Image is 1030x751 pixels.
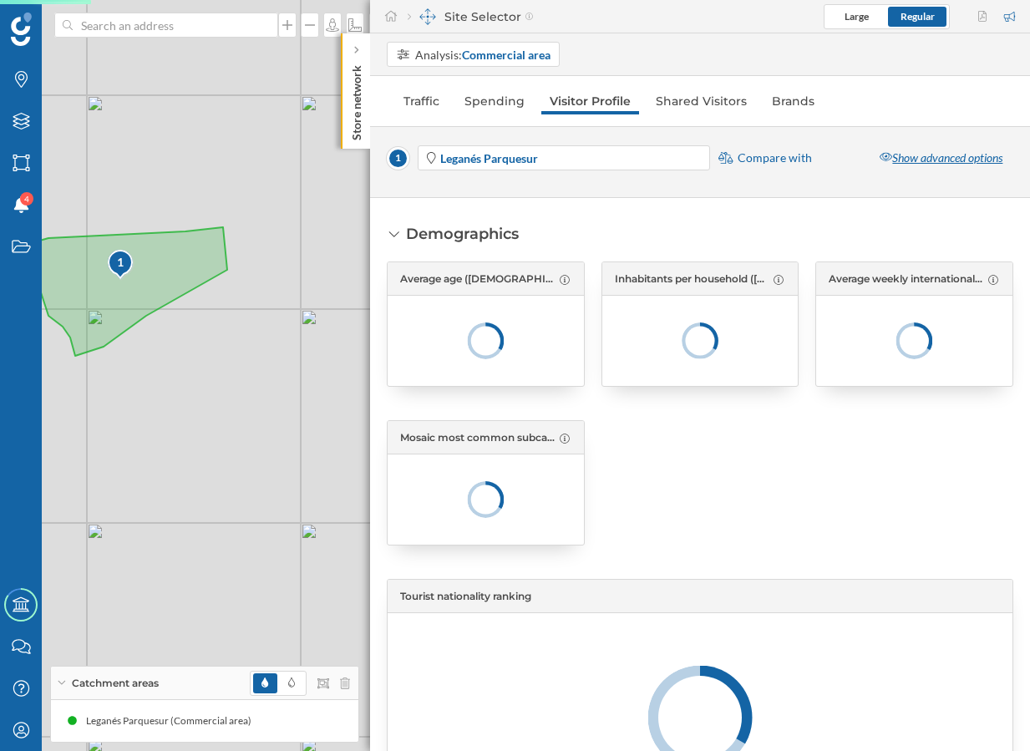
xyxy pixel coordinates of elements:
[408,8,534,25] div: Site Selector
[456,88,533,114] a: Spending
[24,190,29,207] span: 4
[107,249,135,282] img: pois-map-marker.svg
[615,271,770,287] span: Inhabitants per household ([DATE] to [DATE])
[400,271,556,287] span: Average age ([DEMOGRAPHIC_DATA][DATE] to [DATE])
[541,88,639,114] a: Visitor Profile
[870,144,1012,173] div: Show advanced options
[419,8,436,25] img: dashboards-manager.svg
[107,249,132,279] div: 1
[35,12,95,27] span: Support
[400,589,531,604] span: Tourist nationality ranking
[348,58,365,140] p: Store network
[415,46,551,63] div: Analysis:
[72,676,159,691] span: Catchment areas
[86,713,260,729] div: Leganés Parquesur (Commercial area)
[647,88,755,114] a: Shared Visitors
[462,48,551,62] strong: Commercial area
[11,13,32,46] img: Geoblink Logo
[387,147,409,170] span: 1
[395,88,448,114] a: Traffic
[738,150,812,166] span: Compare with
[901,10,935,23] span: Regular
[440,151,538,165] strong: Leganés Parquesur
[107,254,134,271] div: 1
[845,10,869,23] span: Large
[400,430,556,445] span: Mosaic most common subcategory ([DATE] to [DATE])
[406,223,519,245] div: Demographics
[829,271,984,287] span: Average weekly international tourists ([DATE] to [DATE])
[764,88,823,114] a: Brands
